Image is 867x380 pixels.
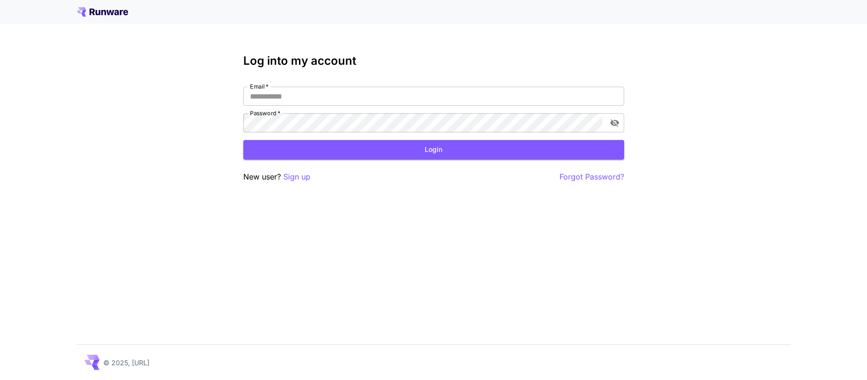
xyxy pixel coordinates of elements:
[103,358,149,368] p: © 2025, [URL]
[250,109,280,117] label: Password
[559,171,624,183] button: Forgot Password?
[243,140,624,160] button: Login
[250,82,269,90] label: Email
[243,54,624,68] h3: Log into my account
[243,171,310,183] p: New user?
[283,171,310,183] button: Sign up
[606,114,623,131] button: toggle password visibility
